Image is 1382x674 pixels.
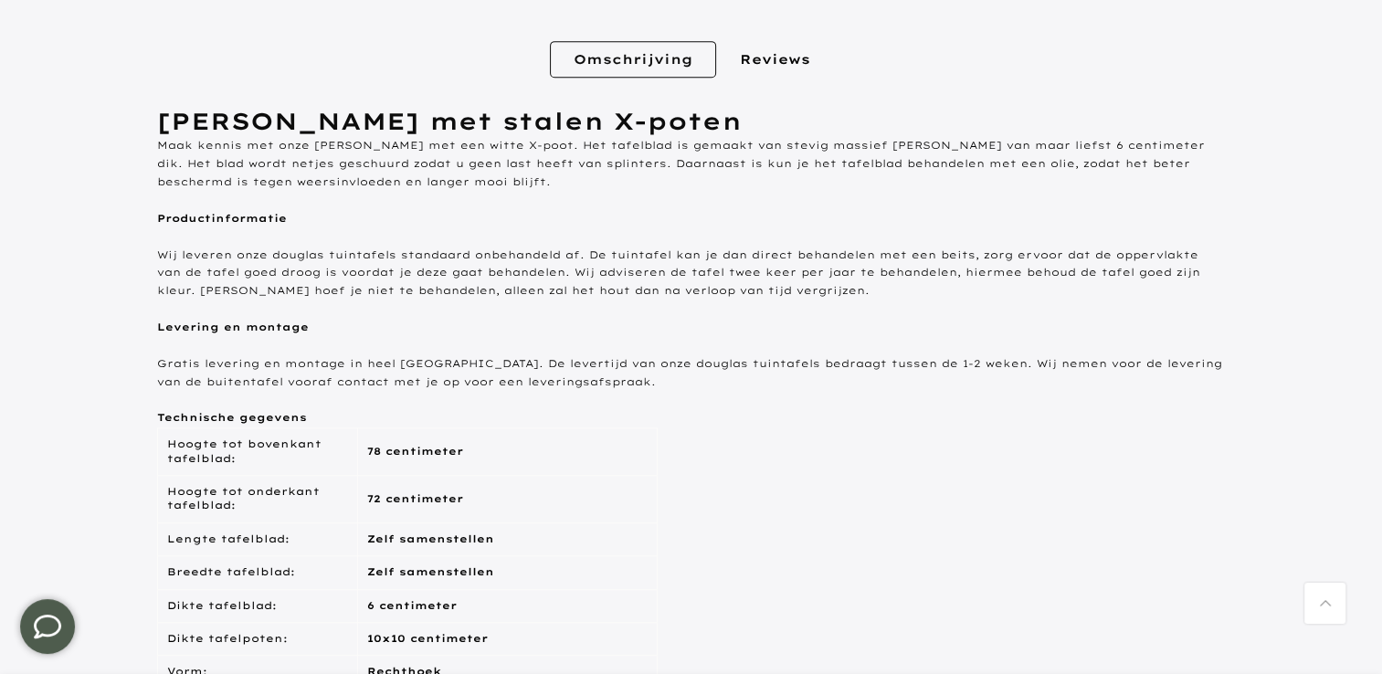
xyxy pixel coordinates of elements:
strong: Zelf samenstellen [367,565,494,578]
strong: Zelf samenstellen [367,532,494,545]
p: Wij leveren onze douglas tuintafels standaard onbehandeld af. De tuintafel kan je dan direct beha... [157,247,1226,300]
span: Maak kennis met onze [PERSON_NAME] met een witte X-poot. Het tafelblad is gemaakt van stevig mass... [157,139,1205,170]
span: Dikte tafelpoten: [167,632,288,645]
strong: Technische gegevens [157,411,307,424]
h2: [PERSON_NAME] met stalen X-poten [157,105,1226,138]
span: Hoogte tot bovenkant tafelblad: [167,437,322,464]
strong: 6 centimeter [367,599,457,612]
a: Omschrijving [550,41,716,78]
iframe: toggle-frame [2,581,93,672]
span: Dikte tafelblad: [167,599,277,612]
td: Lengte tafelblad: [157,522,357,555]
strong: Productinformatie [157,212,287,225]
a: Reviews [716,41,834,78]
span: Hoogte tot onderkant tafelblad: [167,485,320,511]
strong: 10x10 centimeter [367,632,488,645]
a: Terug naar boven [1304,583,1345,624]
strong: Levering en montage [157,321,309,333]
strong: 78 centimeter [367,445,463,458]
strong: 72 centimeter [367,492,463,505]
p: Gratis levering en montage in heel [GEOGRAPHIC_DATA]. De levertijd van onze douglas tuintafels be... [157,355,1226,392]
span: Breedte tafelblad: [167,565,295,578]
